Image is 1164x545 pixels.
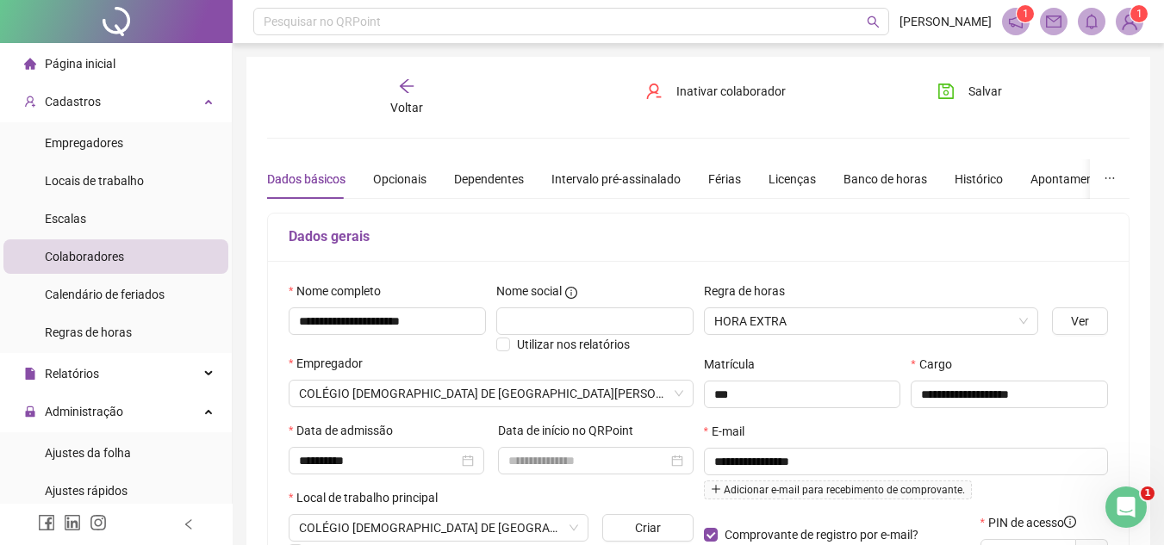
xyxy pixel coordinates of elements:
span: Salvar [968,82,1002,101]
span: Colaboradores [45,250,124,263]
div: Férias [708,170,741,189]
span: Voltar [390,101,423,115]
div: Banco de horas [843,170,927,189]
span: Locais de trabalho [45,174,144,188]
span: Ajustes da folha [45,446,131,460]
button: ellipsis [1090,159,1130,199]
span: Ver [1071,312,1089,331]
span: home [24,58,36,70]
span: save [937,83,955,100]
label: Nome completo [289,282,392,300]
span: Calendário de feriados [45,288,165,301]
sup: 1 [1017,5,1034,22]
button: Inativar colaborador [632,77,799,105]
span: Nome social [496,282,562,300]
span: Página inicial [45,57,115,71]
span: PIN de acesso [988,513,1076,532]
div: Intervalo pré-assinalado [551,170,681,189]
span: Utilizar nos relatórios [517,338,630,351]
label: Matrícula [704,355,766,374]
span: Ajustes rápidos [45,484,128,498]
div: Dados básicos [267,170,345,189]
span: mail [1046,14,1061,29]
span: file [24,368,36,380]
span: 1 [1141,486,1155,500]
div: Apontamentos [1030,170,1111,189]
span: Adicionar e-mail para recebimento de comprovante. [704,480,972,499]
label: Empregador [289,354,374,373]
div: Dependentes [454,170,524,189]
span: 1 [1023,8,1029,20]
span: RUA E Nº07 1ª ETAPA CASTELO BRANCO [299,515,578,541]
span: ellipsis [1104,172,1116,184]
span: HORA EXTRA [714,308,1029,334]
iframe: Intercom live chat [1105,486,1147,528]
label: Cargo [911,355,962,374]
label: Data de início no QRPoint [498,421,644,440]
label: Data de admissão [289,421,404,440]
h5: Dados gerais [289,226,1108,247]
button: Ver [1052,307,1108,335]
span: Criar [635,518,661,537]
span: Comprovante de registro por e-mail? [725,528,918,542]
button: Salvar [924,77,1015,105]
button: Criar [602,514,693,542]
span: COLÉGIO ADVENTISTA DE CASTELO BRANCO [299,381,683,406]
span: Inativar colaborador [676,82,786,101]
img: 13968 [1117,9,1142,34]
span: user-add [24,96,36,108]
span: instagram [90,514,107,531]
span: info-circle [565,287,577,299]
span: Administração [45,405,123,418]
span: notification [1008,14,1024,29]
span: Regras de horas [45,325,132,339]
span: search [867,15,880,28]
span: bell [1084,14,1099,29]
span: Cadastros [45,95,101,108]
span: [PERSON_NAME] [899,12,992,31]
span: Escalas [45,212,86,226]
div: Opcionais [373,170,426,189]
div: Licenças [769,170,816,189]
span: left [183,518,195,530]
span: plus [711,484,721,494]
label: E-mail [704,422,756,441]
sup: Atualize o seu contato no menu Meus Dados [1130,5,1148,22]
span: user-delete [645,83,663,100]
span: lock [24,406,36,418]
span: linkedin [64,514,81,531]
span: 1 [1136,8,1142,20]
span: Relatórios [45,367,99,381]
span: arrow-left [398,77,415,95]
label: Local de trabalho principal [289,488,449,507]
span: info-circle [1064,516,1076,528]
label: Regra de horas [704,282,796,300]
div: Histórico [955,170,1003,189]
span: Empregadores [45,136,123,150]
span: facebook [38,514,55,531]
